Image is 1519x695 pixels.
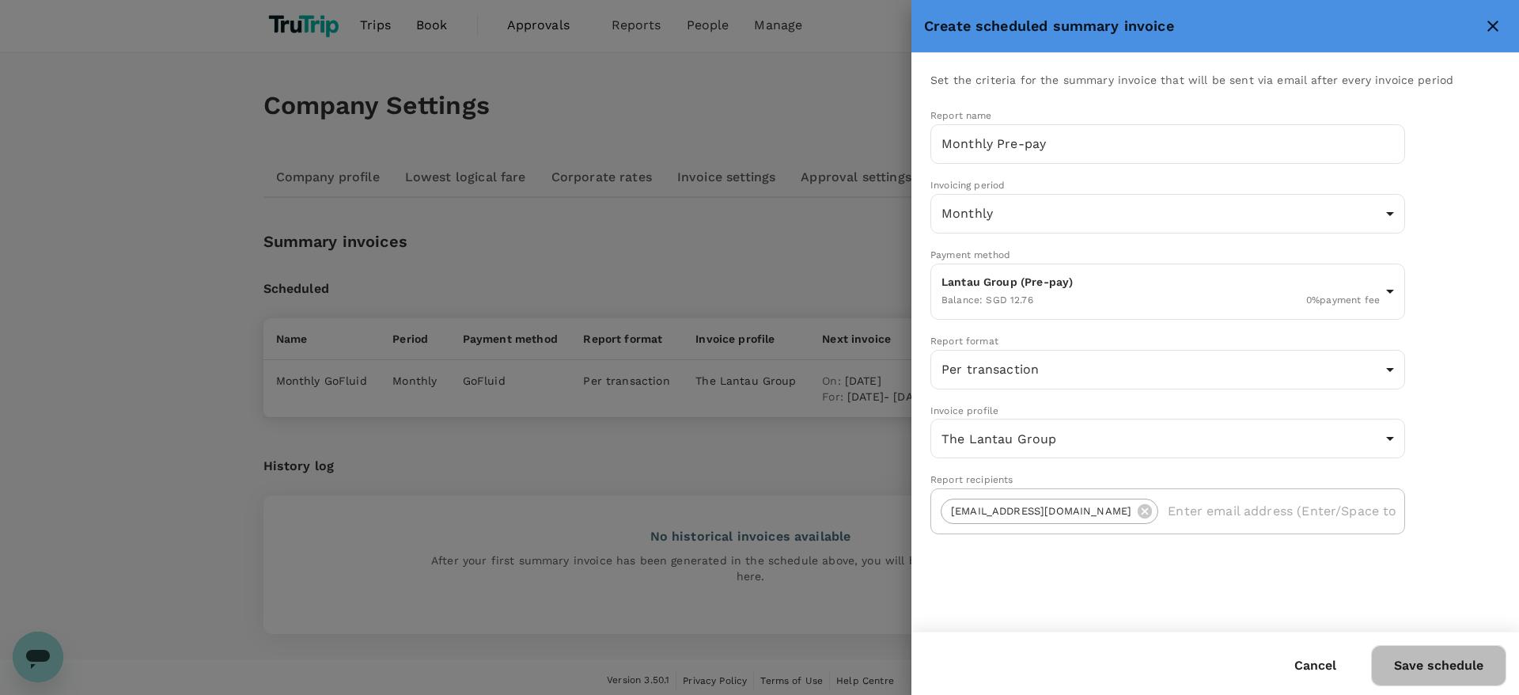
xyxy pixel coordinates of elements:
button: Cancel [1272,646,1358,686]
span: Balance : SGD 12.76 [941,294,1033,306]
p: Set the criteria for the summary invoice that will be sent via email after every invoice period [930,72,1500,88]
span: Payment method [930,249,1010,260]
div: Monthly [930,194,1405,234]
p: Lantau Group (Pre-pay) [941,274,1380,290]
span: 0 % payment fee [1306,294,1380,306]
span: Invoicing period [930,180,1005,191]
div: The Lantau Group [930,419,1405,458]
div: The Lantau Group [941,430,1380,448]
div: [EMAIL_ADDRESS][DOMAIN_NAME] [941,499,1158,524]
span: Report recipients [930,474,1013,485]
span: Report name [930,110,992,121]
div: Per transaction [930,350,1405,389]
span: [EMAIL_ADDRESS][DOMAIN_NAME] [941,504,1141,519]
span: Report format [930,336,998,347]
button: close [1479,13,1506,40]
div: Lantau Group (Pre-pay)Balance: SGD 12.760%payment fee [930,264,1405,320]
input: Enter email address (Enter/Space to add more) [1168,499,1398,524]
button: Save schedule [1371,645,1506,686]
span: Invoice profile [930,405,998,416]
div: Create scheduled summary invoice [924,15,1479,38]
